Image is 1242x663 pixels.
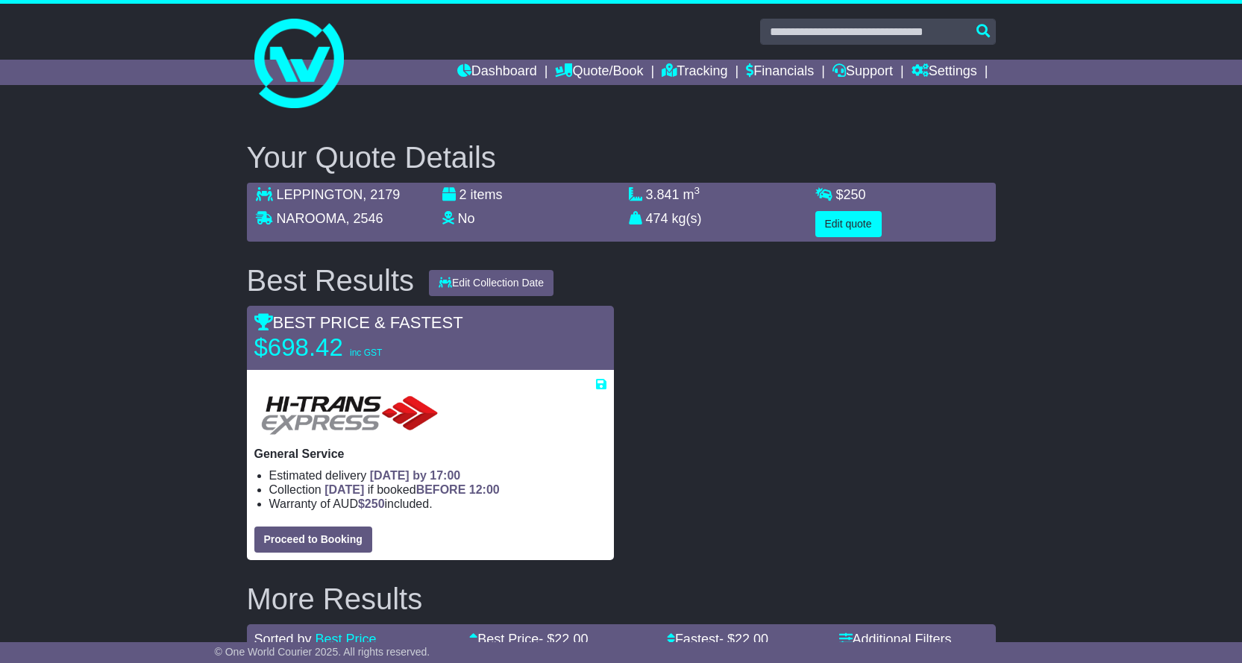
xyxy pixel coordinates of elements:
a: Fastest- $22.00 [667,632,768,647]
span: items [471,187,503,202]
span: 22.00 [735,632,768,647]
h2: More Results [247,582,996,615]
span: $ [836,187,866,202]
a: Best Price- $22.00 [469,632,588,647]
span: if booked [324,483,499,496]
span: NAROOMA [277,211,346,226]
span: [DATE] by 17:00 [370,469,461,482]
span: $ [358,497,385,510]
span: - $ [539,632,588,647]
span: Sorted by [254,632,312,647]
span: 250 [365,497,385,510]
img: HiTrans: General Service [254,392,445,439]
span: - $ [719,632,768,647]
sup: 3 [694,185,700,196]
span: , 2546 [346,211,383,226]
li: Estimated delivery [269,468,606,483]
div: Best Results [239,264,422,297]
span: BEST PRICE & FASTEST [254,313,463,332]
a: Financials [746,60,814,85]
span: m [683,187,700,202]
button: Edit Collection Date [429,270,553,296]
span: , 2179 [363,187,400,202]
span: kg(s) [672,211,702,226]
a: Quote/Book [555,60,643,85]
a: Best Price [316,632,377,647]
li: Collection [269,483,606,497]
a: Additional Filters [839,632,952,647]
span: LEPPINGTON [277,187,363,202]
p: $698.42 [254,333,441,362]
span: 474 [646,211,668,226]
a: Settings [912,60,977,85]
span: 3.841 [646,187,680,202]
span: BEFORE [416,483,466,496]
span: inc GST [350,348,382,358]
span: [DATE] [324,483,364,496]
a: Tracking [662,60,727,85]
span: 12:00 [469,483,500,496]
span: 22.00 [554,632,588,647]
span: 250 [844,187,866,202]
span: No [458,211,475,226]
button: Proceed to Booking [254,527,372,553]
span: 2 [460,187,467,202]
span: © One World Courier 2025. All rights reserved. [215,646,430,658]
a: Support [832,60,893,85]
p: General Service [254,447,606,461]
li: Warranty of AUD included. [269,497,606,511]
a: Dashboard [457,60,537,85]
button: Edit quote [815,211,882,237]
h2: Your Quote Details [247,141,996,174]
